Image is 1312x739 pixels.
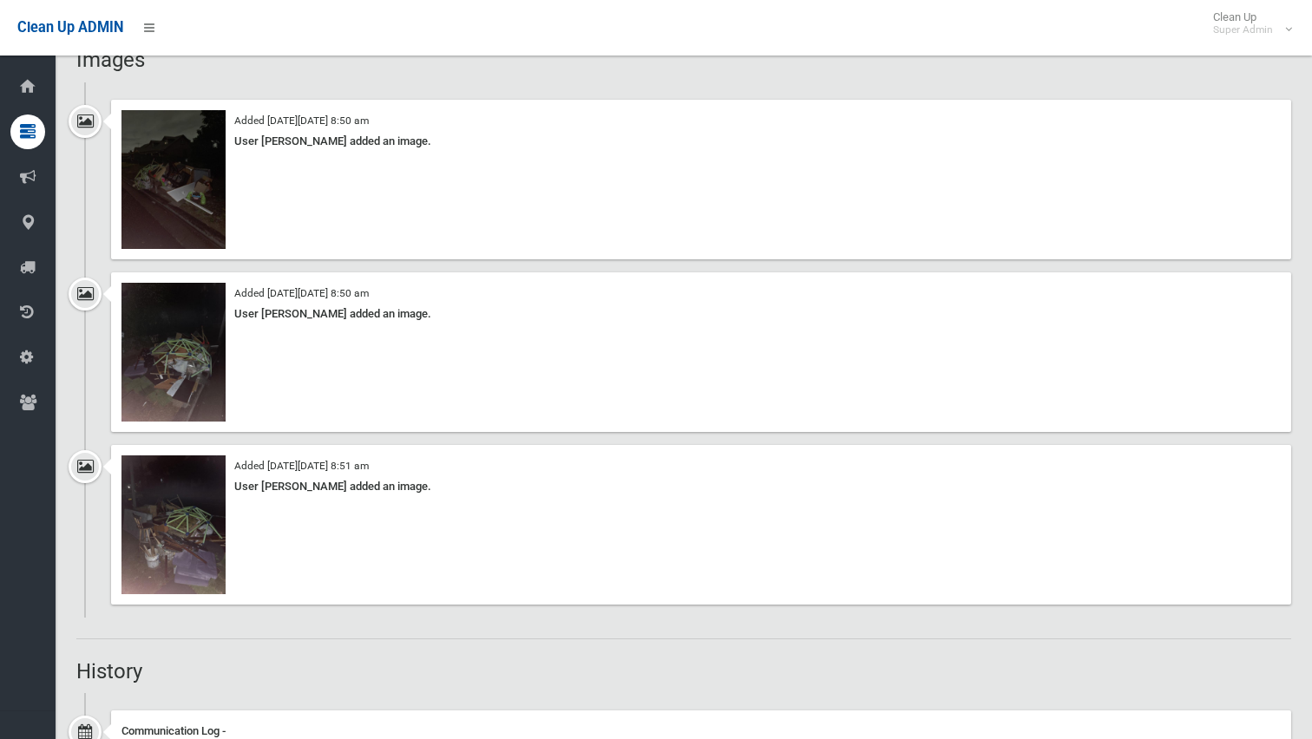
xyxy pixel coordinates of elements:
[1204,10,1290,36] span: Clean Up
[121,455,226,594] img: c6c45a60-e12a-4b33-89c5-af5449b67154.jpg
[121,476,1281,497] div: User [PERSON_NAME] added an image.
[121,110,226,249] img: c426aa62-5197-4fd0-b947-64a5216bd185.jpg
[121,304,1281,324] div: User [PERSON_NAME] added an image.
[76,660,1291,683] h2: History
[121,283,226,422] img: a6757b13-703b-4f0a-9978-4dba3e8f841d.jpg
[234,114,369,127] small: Added [DATE][DATE] 8:50 am
[121,131,1281,152] div: User [PERSON_NAME] added an image.
[76,49,1291,71] h2: Images
[234,287,369,299] small: Added [DATE][DATE] 8:50 am
[17,19,123,36] span: Clean Up ADMIN
[234,460,369,472] small: Added [DATE][DATE] 8:51 am
[1213,23,1273,36] small: Super Admin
